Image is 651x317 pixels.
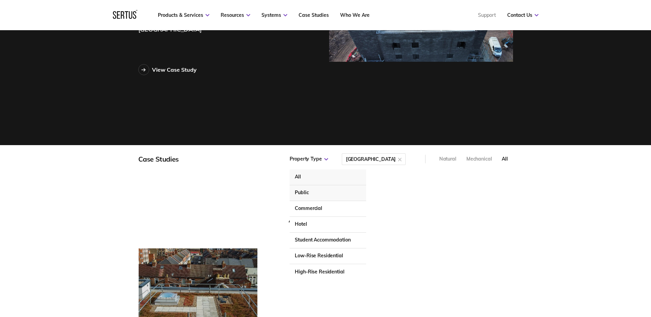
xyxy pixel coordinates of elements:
div: View Case Study [152,66,197,73]
iframe: Chat Widget [617,284,651,317]
a: Case Studies [299,12,329,18]
div: Mechanical [466,156,492,163]
a: Who We Are [340,12,370,18]
div: Low-Rise Residential [290,248,366,264]
a: Support [478,12,496,18]
div: All [502,156,508,163]
a: Products & Services [158,12,209,18]
div: Commercial [290,201,366,217]
div: Property Type [290,156,328,163]
div: In [GEOGRAPHIC_DATA] [134,228,517,238]
div: Natural [439,156,456,163]
div: Hotel [290,217,366,233]
a: View Case Study [138,64,197,75]
div: Public [290,185,366,201]
a: Systems [261,12,287,18]
div: High-Rise Residential [290,264,366,280]
a: Contact Us [507,12,538,18]
a: Resources [221,12,250,18]
div: Student Accommodation [290,233,366,248]
div: Case Studies [138,155,179,163]
div: All Projects [134,208,517,226]
div: All [290,169,366,185]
